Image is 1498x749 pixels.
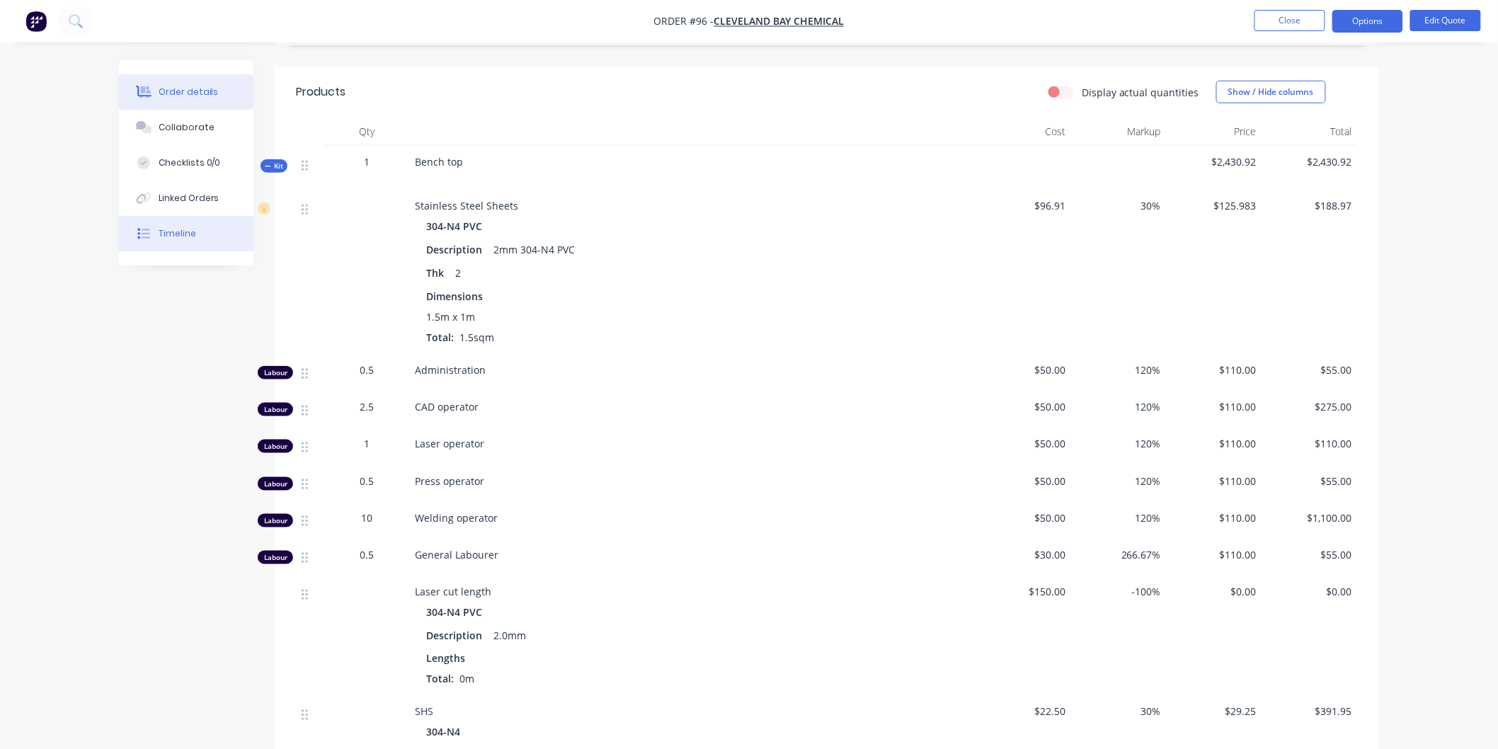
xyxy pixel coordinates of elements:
span: Stainless Steel Sheets [415,199,518,212]
span: 1.5sqm [454,331,500,344]
span: SHS [415,705,433,719]
span: 1 [364,436,370,451]
span: $50.00 [981,436,1065,451]
span: $150.00 [981,584,1065,599]
span: Bench top [415,155,463,168]
div: Kit [261,159,287,173]
span: $50.00 [981,510,1065,525]
span: 1 [364,154,370,169]
div: Labour [258,403,293,416]
span: $55.00 [1268,474,1352,488]
div: Thk [426,263,450,283]
span: Dimensions [426,289,483,304]
span: $55.00 [1268,547,1352,562]
div: 304-N4 [426,722,466,743]
span: $110.00 [1268,436,1352,451]
span: 120% [1077,436,1161,451]
span: $275.00 [1268,399,1352,414]
div: Cost [976,118,1071,146]
span: Welding operator [415,511,498,525]
img: Factory [25,11,47,32]
span: $110.00 [1172,436,1257,451]
div: Labour [258,440,293,453]
button: Checklists 0/0 [119,145,253,181]
div: Markup [1071,118,1167,146]
div: Order details [159,86,219,98]
div: Labour [258,477,293,491]
span: 0.5 [360,547,374,562]
div: Qty [324,118,409,146]
div: 2mm 304-N4 PVC [488,239,581,260]
span: $50.00 [981,362,1065,377]
div: 304-N4 PVC [426,216,488,236]
span: $110.00 [1172,399,1257,414]
label: Display actual quantities [1082,85,1199,100]
span: 0m [454,673,480,686]
span: $110.00 [1172,362,1257,377]
span: Lengths [426,651,465,666]
div: Products [296,84,345,101]
span: Press operator [415,474,484,488]
button: Edit Quote [1410,10,1481,31]
span: $2,430.92 [1172,154,1257,169]
span: $22.50 [981,704,1065,719]
span: $50.00 [981,399,1065,414]
span: Total: [426,331,454,344]
span: $30.00 [981,547,1065,562]
span: $188.97 [1268,198,1352,213]
span: $2,430.92 [1268,154,1352,169]
div: Total [1262,118,1358,146]
span: 120% [1077,362,1161,377]
span: $0.00 [1268,584,1352,599]
span: $55.00 [1268,362,1352,377]
div: Linked Orders [159,192,219,205]
span: $50.00 [981,474,1065,488]
span: Laser cut length [415,585,491,598]
span: 30% [1077,704,1161,719]
div: 2 [450,263,467,283]
button: Options [1332,10,1403,33]
div: Description [426,625,488,646]
span: $125.983 [1172,198,1257,213]
div: Labour [258,366,293,379]
span: 10 [361,510,372,525]
div: Timeline [159,227,196,240]
button: Timeline [119,216,253,251]
span: General Labourer [415,548,498,561]
div: Collaborate [159,121,215,134]
span: 0.5 [360,474,374,488]
span: $1,100.00 [1268,510,1352,525]
span: Administration [415,363,486,377]
button: Show / Hide columns [1216,81,1326,103]
span: $29.25 [1172,704,1257,719]
span: $0.00 [1172,584,1257,599]
span: Laser operator [415,437,484,450]
div: Labour [258,514,293,527]
span: $110.00 [1172,547,1257,562]
span: 30% [1077,198,1161,213]
div: Labour [258,551,293,564]
button: Order details [119,74,253,110]
div: Description [426,239,488,260]
button: Collaborate [119,110,253,145]
span: Total: [426,673,454,686]
span: Order #96 - [654,15,714,28]
a: cleveland bay chemical [714,15,845,28]
span: 1.5m x 1m [426,309,475,324]
span: CAD operator [415,400,479,413]
div: 2.0mm [488,625,532,646]
span: -100% [1077,584,1161,599]
div: Price [1167,118,1262,146]
div: 304-N4 PVC [426,602,488,622]
span: $96.91 [981,198,1065,213]
span: 266.67% [1077,547,1161,562]
span: 120% [1077,510,1161,525]
span: 2.5 [360,399,374,414]
button: Close [1254,10,1325,31]
span: Kit [265,161,283,171]
span: 120% [1077,399,1161,414]
div: Checklists 0/0 [159,156,221,169]
span: $110.00 [1172,510,1257,525]
span: 120% [1077,474,1161,488]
